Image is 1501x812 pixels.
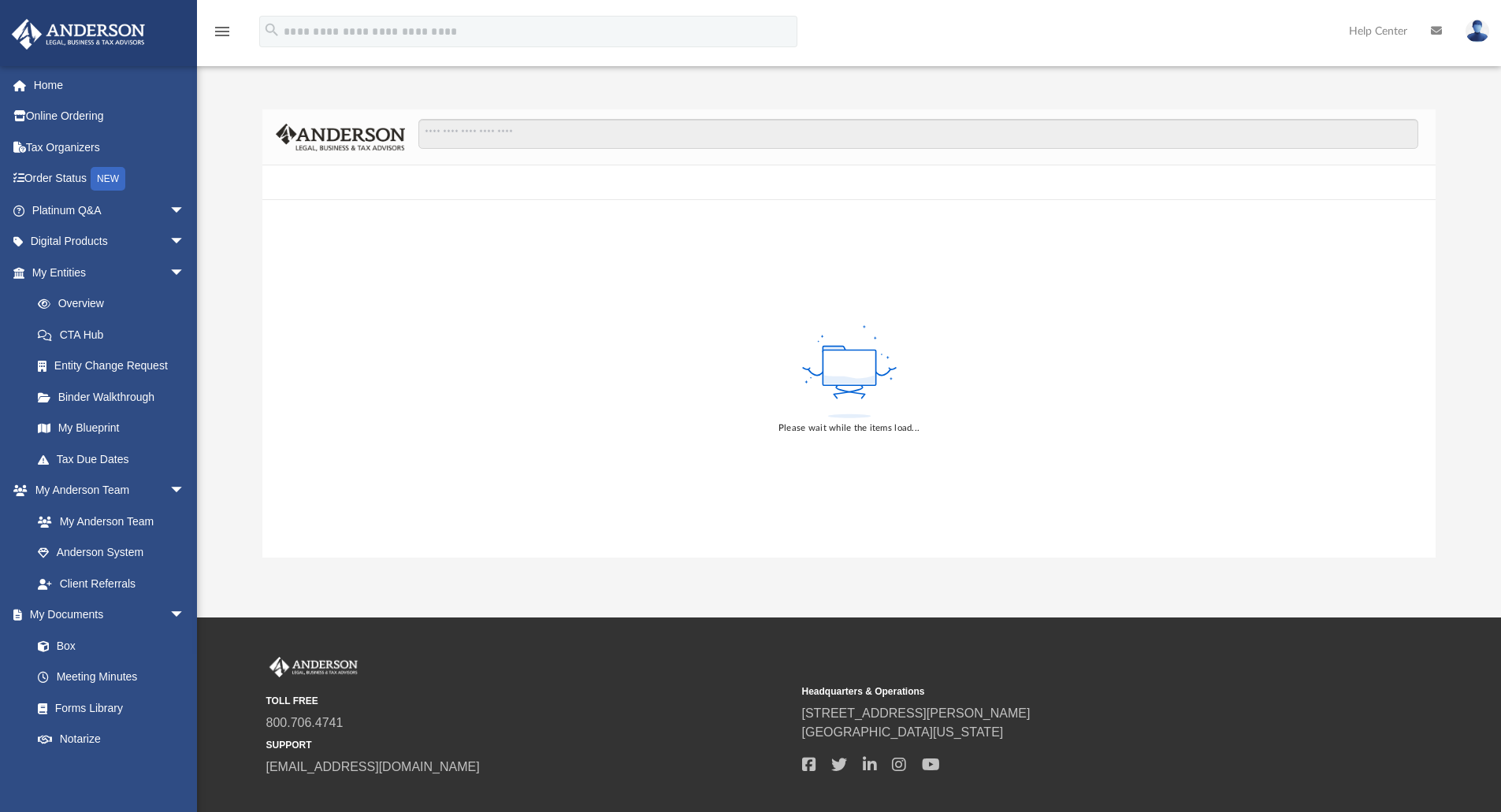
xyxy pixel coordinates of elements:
[11,69,209,101] a: Home
[213,22,232,41] i: menu
[266,738,791,752] small: SUPPORT
[263,21,281,39] i: search
[802,725,1004,739] a: [GEOGRAPHIC_DATA][US_STATE]
[22,662,201,693] a: Meeting Minutes
[22,319,209,350] a: CTA Hub
[22,381,209,413] a: Binder Walkthrough
[22,630,193,662] a: Box
[11,226,209,258] a: Digital Productsarrow_drop_down
[169,195,201,227] span: arrow_drop_down
[266,716,344,729] a: 800.706.4741
[22,350,209,382] a: Entity Change Request
[169,257,201,289] span: arrow_drop_down
[22,568,201,599] a: Client Referrals
[266,657,361,677] img: Anderson Advisors Platinum Portal
[266,694,791,708] small: TOLL FREE
[213,30,232,41] a: menu
[802,706,1031,720] a: [STREET_ADDRESS][PERSON_NAME]
[1466,20,1489,43] img: User Pic
[11,132,209,163] a: Tax Organizers
[7,19,150,50] img: Anderson Advisors Platinum Portal
[11,599,201,631] a: My Documentsarrow_drop_down
[169,599,201,632] span: arrow_drop_down
[91,167,125,191] div: NEW
[22,537,201,569] a: Anderson System
[778,421,920,436] div: Please wait while the items load...
[11,475,201,506] a: My Anderson Teamarrow_drop_down
[22,443,209,475] a: Tax Due Dates
[169,475,201,507] span: arrow_drop_down
[11,195,209,226] a: Platinum Q&Aarrow_drop_down
[169,226,201,258] span: arrow_drop_down
[266,760,480,773] a: [EMAIL_ADDRESS][DOMAIN_NAME]
[418,119,1418,149] input: Search files and folders
[11,257,209,288] a: My Entitiesarrow_drop_down
[11,101,209,132] a: Online Ordering
[11,755,201,786] a: Online Learningarrow_drop_down
[169,755,201,787] span: arrow_drop_down
[11,163,209,195] a: Order StatusNEW
[802,684,1327,699] small: Headquarters & Operations
[22,692,193,724] a: Forms Library
[22,413,201,444] a: My Blueprint
[22,724,201,755] a: Notarize
[22,506,193,537] a: My Anderson Team
[22,288,209,320] a: Overview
